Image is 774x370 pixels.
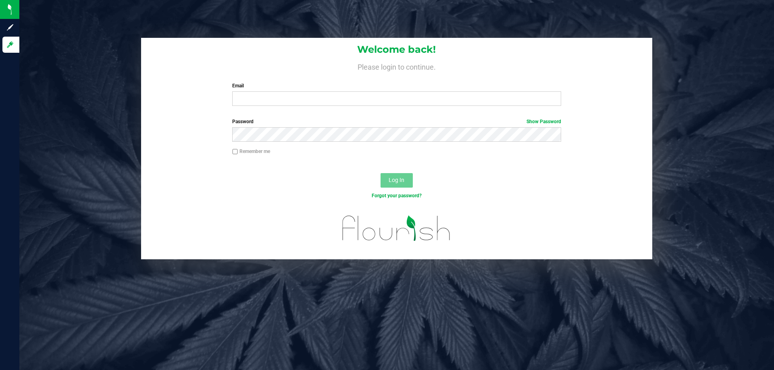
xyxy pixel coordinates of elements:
[141,44,652,55] h1: Welcome back!
[6,41,14,49] inline-svg: Log in
[6,23,14,31] inline-svg: Sign up
[372,193,422,198] a: Forgot your password?
[389,177,404,183] span: Log In
[232,149,238,155] input: Remember me
[232,119,254,124] span: Password
[333,208,460,249] img: flourish_logo.svg
[232,148,270,155] label: Remember me
[381,173,413,188] button: Log In
[232,82,561,89] label: Email
[141,61,652,71] h4: Please login to continue.
[526,119,561,124] a: Show Password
